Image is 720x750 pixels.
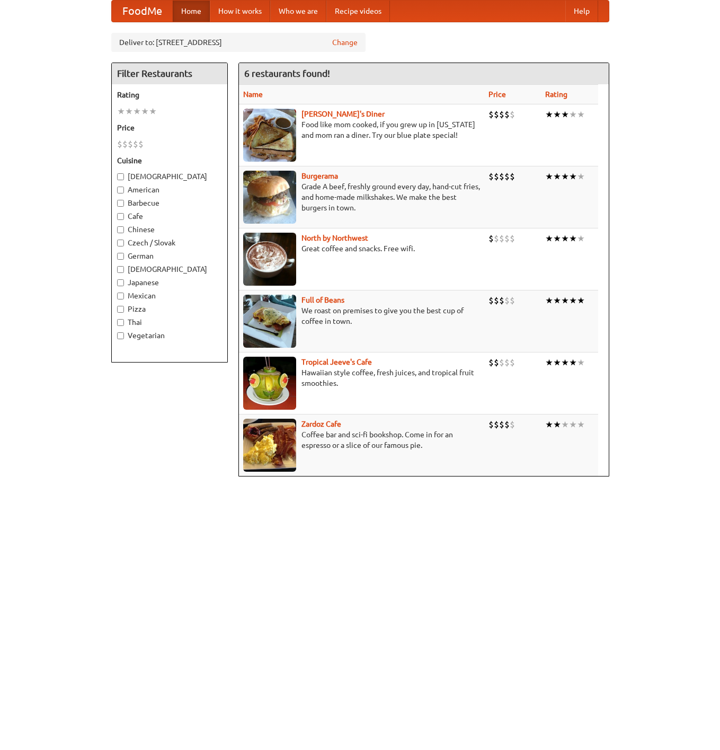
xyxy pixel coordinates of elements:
[494,295,499,306] li: $
[504,419,510,430] li: $
[117,290,222,301] label: Mexican
[243,295,296,348] img: beans.jpg
[504,295,510,306] li: $
[545,295,553,306] li: ★
[117,171,222,182] label: [DEMOGRAPHIC_DATA]
[510,357,515,368] li: $
[545,171,553,182] li: ★
[569,357,577,368] li: ★
[117,251,222,261] label: German
[133,105,141,117] li: ★
[545,90,567,99] a: Rating
[117,264,222,275] label: [DEMOGRAPHIC_DATA]
[494,171,499,182] li: $
[117,330,222,341] label: Vegetarian
[499,109,504,120] li: $
[494,109,499,120] li: $
[117,319,124,326] input: Thai
[577,171,585,182] li: ★
[243,419,296,472] img: zardoz.jpg
[117,184,222,195] label: American
[138,138,144,150] li: $
[301,172,338,180] a: Burgerama
[488,295,494,306] li: $
[488,419,494,430] li: $
[510,171,515,182] li: $
[499,171,504,182] li: $
[122,138,128,150] li: $
[569,295,577,306] li: ★
[504,171,510,182] li: $
[510,295,515,306] li: $
[117,277,222,288] label: Japanese
[301,358,372,366] a: Tropical Jeeve's Cafe
[117,173,124,180] input: [DEMOGRAPHIC_DATA]
[332,37,358,48] a: Change
[117,226,124,233] input: Chinese
[243,357,296,410] img: jeeves.jpg
[243,233,296,286] img: north.jpg
[117,211,222,222] label: Cafe
[243,90,263,99] a: Name
[510,109,515,120] li: $
[117,253,124,260] input: German
[326,1,390,22] a: Recipe videos
[553,171,561,182] li: ★
[510,419,515,430] li: $
[494,419,499,430] li: $
[117,304,222,314] label: Pizza
[577,419,585,430] li: ★
[494,233,499,244] li: $
[243,429,480,451] p: Coffee bar and sci-fi bookshop. Come in for an espresso or a slice of our famous pie.
[112,1,173,22] a: FoodMe
[301,110,385,118] a: [PERSON_NAME]'s Diner
[117,155,222,166] h5: Cuisine
[117,200,124,207] input: Barbecue
[117,237,222,248] label: Czech / Slovak
[117,293,124,299] input: Mexican
[128,138,133,150] li: $
[545,419,553,430] li: ★
[499,295,504,306] li: $
[577,295,585,306] li: ★
[553,295,561,306] li: ★
[244,68,330,78] ng-pluralize: 6 restaurants found!
[125,105,133,117] li: ★
[561,109,569,120] li: ★
[117,240,124,246] input: Czech / Slovak
[117,266,124,273] input: [DEMOGRAPHIC_DATA]
[561,295,569,306] li: ★
[243,243,480,254] p: Great coffee and snacks. Free wifi.
[545,233,553,244] li: ★
[504,233,510,244] li: $
[112,63,227,84] h4: Filter Restaurants
[243,367,480,389] p: Hawaiian style coffee, fresh juices, and tropical fruit smoothies.
[569,419,577,430] li: ★
[561,357,569,368] li: ★
[577,357,585,368] li: ★
[553,419,561,430] li: ★
[117,317,222,328] label: Thai
[133,138,138,150] li: $
[510,233,515,244] li: $
[243,109,296,162] img: sallys.jpg
[117,122,222,133] h5: Price
[270,1,326,22] a: Who we are
[141,105,149,117] li: ★
[545,357,553,368] li: ★
[488,357,494,368] li: $
[488,233,494,244] li: $
[301,296,344,304] a: Full of Beans
[569,171,577,182] li: ★
[499,419,504,430] li: $
[301,420,341,428] a: Zardoz Cafe
[499,357,504,368] li: $
[111,33,366,52] div: Deliver to: [STREET_ADDRESS]
[149,105,157,117] li: ★
[243,171,296,224] img: burgerama.jpg
[569,233,577,244] li: ★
